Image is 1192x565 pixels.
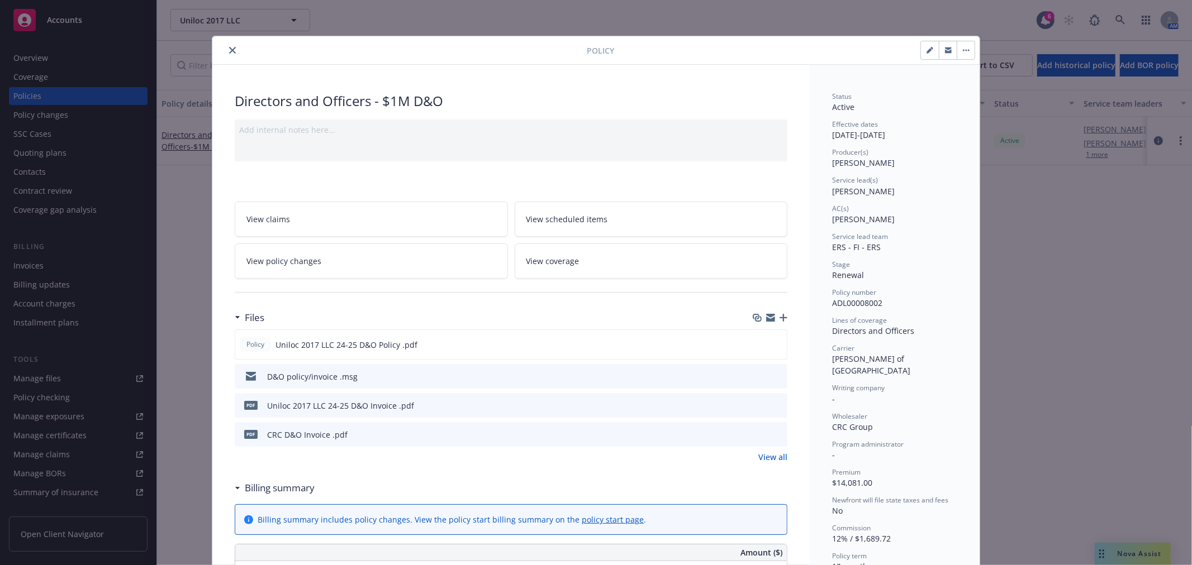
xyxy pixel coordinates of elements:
a: View claims [235,202,508,237]
a: View scheduled items [515,202,788,237]
span: Uniloc 2017 LLC 24-25 D&O Policy .pdf [276,339,417,351]
span: Renewal [832,270,864,280]
span: - [832,449,835,460]
span: Wholesaler [832,411,867,421]
span: Status [832,92,852,101]
button: preview file [773,400,783,411]
span: View coverage [526,255,580,267]
button: download file [754,339,763,351]
button: preview file [772,339,782,351]
a: View policy changes [235,243,508,279]
button: download file [755,400,764,411]
span: - [832,394,835,404]
span: CRC Group [832,422,873,432]
span: Newfront will file state taxes and fees [832,495,948,505]
span: Producer(s) [832,147,868,157]
span: ERS - FI - ERS [832,242,881,252]
span: Stage [832,260,850,269]
span: Effective dates [832,119,878,129]
span: No [832,505,843,516]
span: View policy changes [246,255,321,267]
button: preview file [773,429,783,440]
span: 12% / $1,689.72 [832,533,891,544]
a: View coverage [515,243,788,279]
span: Policy [587,45,614,56]
span: Commission [832,523,871,533]
div: CRC D&O Invoice .pdf [267,429,348,440]
span: Policy term [832,551,867,561]
div: Add internal notes here... [239,124,783,136]
span: Service lead(s) [832,175,878,185]
span: ADL00008002 [832,298,882,308]
button: download file [755,429,764,440]
span: AC(s) [832,204,849,213]
span: Lines of coverage [832,315,887,325]
span: [PERSON_NAME] [832,214,895,224]
button: download file [755,371,764,382]
span: Service lead team [832,232,888,241]
span: Active [832,102,854,112]
div: Uniloc 2017 LLC 24-25 D&O Invoice .pdf [267,400,414,411]
span: [PERSON_NAME] of [GEOGRAPHIC_DATA] [832,353,910,376]
span: Policy [244,339,267,349]
div: Billing summary includes policy changes. View the policy start billing summary on the . [258,514,646,525]
div: Files [235,310,264,325]
span: $14,081.00 [832,477,872,488]
a: policy start page [582,514,644,525]
button: preview file [773,371,783,382]
button: close [226,44,239,57]
div: Billing summary [235,481,315,495]
span: View scheduled items [526,213,608,225]
span: Program administrator [832,439,904,449]
span: Carrier [832,343,854,353]
span: [PERSON_NAME] [832,157,895,168]
h3: Files [245,310,264,325]
span: Policy number [832,288,876,297]
div: D&O policy/invoice .msg [267,371,358,382]
span: pdf [244,401,258,409]
h3: Billing summary [245,481,315,495]
a: View all [758,451,787,463]
span: Writing company [832,383,885,392]
span: pdf [244,430,258,438]
span: Amount ($) [740,547,782,558]
span: [PERSON_NAME] [832,186,895,197]
div: Directors and Officers - $1M D&O [235,92,787,111]
div: [DATE] - [DATE] [832,119,957,141]
span: View claims [246,213,290,225]
span: Premium [832,467,861,477]
div: Directors and Officers [832,325,957,337]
